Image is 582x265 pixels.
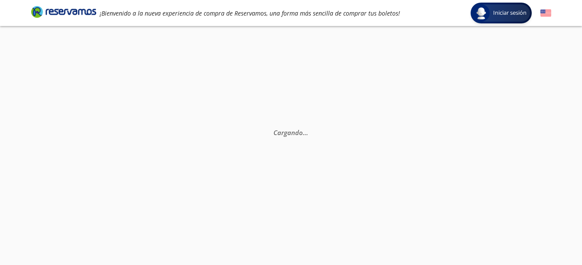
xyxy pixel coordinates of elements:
[490,9,530,17] span: Iniciar sesión
[306,128,308,137] span: .
[100,9,400,17] em: ¡Bienvenido a la nueva experiencia de compra de Reservamos, una forma más sencilla de comprar tus...
[305,128,306,137] span: .
[31,5,96,18] i: Brand Logo
[31,5,96,21] a: Brand Logo
[540,8,551,19] button: English
[303,128,305,137] span: .
[273,128,308,137] em: Cargando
